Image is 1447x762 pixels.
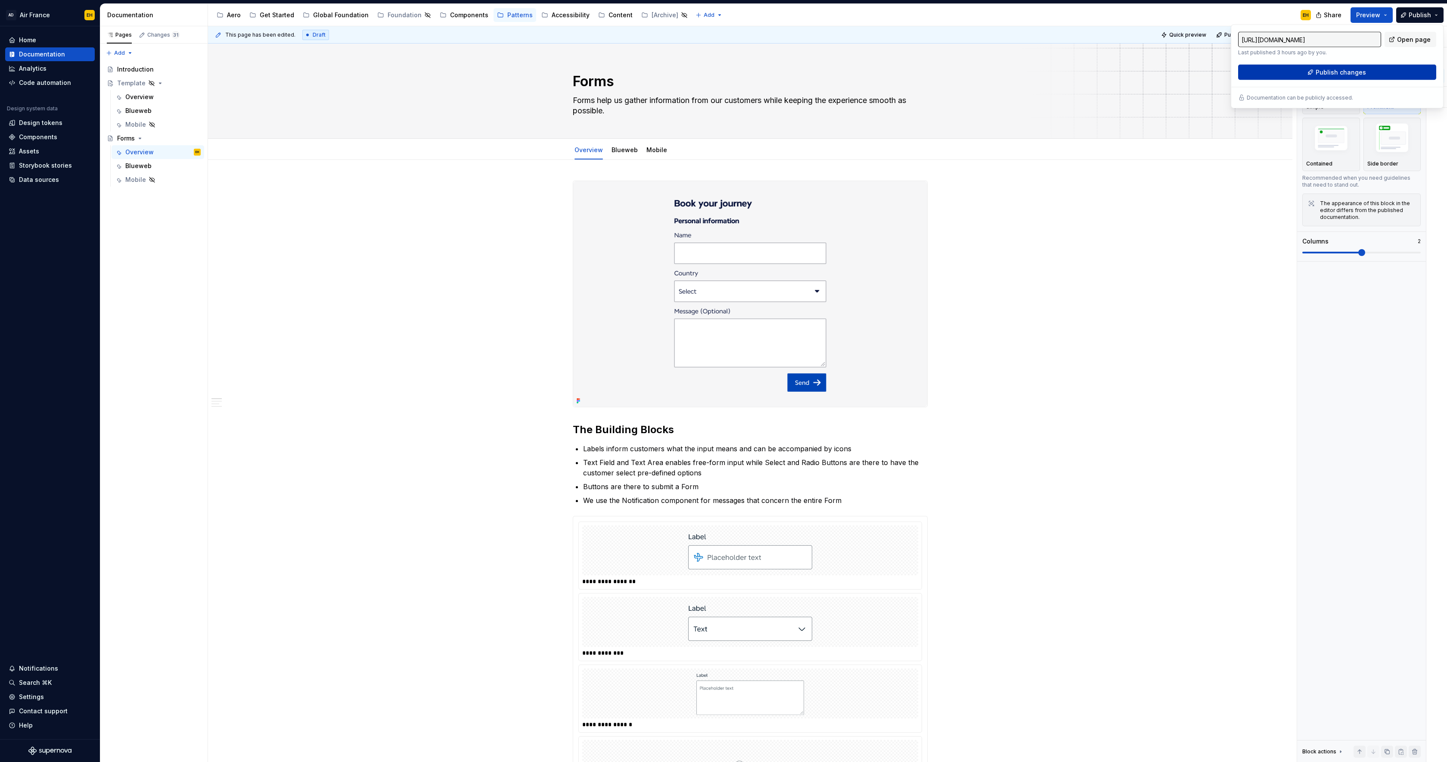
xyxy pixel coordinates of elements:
button: Add [693,9,725,21]
button: Search ⌘K [5,676,95,690]
a: Design tokens [5,116,95,130]
div: Overview [571,141,606,159]
p: Buttons are there to submit a Form [583,481,928,492]
button: Contact support [5,704,95,718]
div: AD [6,10,16,20]
p: Text Field and Text Area enables free-form input while Select and Radio Buttons are there to have... [583,457,928,478]
a: Introduction [103,62,204,76]
div: Storybook stories [19,161,72,170]
a: Open page [1385,32,1436,47]
a: Forms [103,131,204,145]
a: Get Started [246,8,298,22]
div: Components [450,11,488,19]
span: Add [114,50,125,56]
div: Documentation [107,11,204,19]
p: Labels inform customers what the input means and can be accompanied by icons [583,443,928,454]
div: Forms [117,134,135,143]
div: Introduction [117,65,154,74]
button: Notifications [5,662,95,675]
a: Code automation [5,76,95,90]
a: Storybook stories [5,159,95,172]
a: Analytics [5,62,95,75]
p: Documentation can be publicly accessed. [1247,94,1353,101]
div: Overview [125,148,154,156]
img: 8af6d17b-498a-4d5d-9c23-4ec58eb0454b.png [573,181,927,407]
button: placeholderSide border [1363,118,1421,171]
img: placeholder [1306,122,1356,156]
span: Preview [1356,11,1380,19]
span: Draft [313,31,326,38]
span: Publish changes [1316,68,1366,77]
span: Publish [1409,11,1431,19]
div: Content [609,11,633,19]
span: Publish changes [1224,31,1266,38]
div: Block actions [1302,746,1344,758]
a: Patterns [494,8,536,22]
div: Page tree [103,62,204,187]
a: Mobile [112,173,204,187]
a: [Archive] [638,8,691,22]
div: Global Foundation [313,11,369,19]
button: Share [1311,7,1347,23]
div: Home [19,36,36,44]
a: Content [595,8,636,22]
a: Mobile [112,118,204,131]
a: OverviewEH [112,145,204,159]
textarea: Forms [571,71,926,92]
div: Page tree [213,6,691,24]
span: 31 [172,31,180,38]
button: Quick preview [1158,29,1210,41]
span: This page has been edited. [225,31,295,38]
p: 2 [1418,238,1421,245]
div: Blueweb [608,141,641,159]
p: We use the Notification component for messages that concern the entire Form [583,495,928,506]
button: Publish changes [1238,65,1436,80]
button: ADAir FranceEH [2,6,98,24]
a: Blueweb [612,146,638,153]
span: Share [1324,11,1341,19]
div: Get Started [260,11,294,19]
div: Aero [227,11,241,19]
textarea: Forms help us gather information from our customers while keeping the experience smooth as possible. [571,94,926,118]
div: Settings [19,693,44,701]
div: Recommended when you need guidelines that need to stand out. [1302,175,1421,188]
span: Quick preview [1169,31,1206,38]
div: Columns [1302,237,1329,246]
a: Blueweb [112,159,204,173]
a: Data sources [5,173,95,187]
div: Template [117,79,146,87]
a: Assets [5,144,95,158]
div: Assets [19,147,39,156]
div: [Archive] [652,11,678,19]
a: Home [5,33,95,47]
svg: Supernova Logo [28,746,71,755]
a: Template [103,76,204,90]
div: Data sources [19,175,59,184]
div: Mobile [125,120,146,129]
div: Pages [107,31,132,38]
div: Overview [125,93,154,101]
a: Components [5,130,95,144]
p: Last published 3 hours ago by you. [1238,49,1381,56]
div: Mobile [643,141,671,159]
h2: The Building Blocks [573,423,928,437]
a: Accessibility [538,8,593,22]
a: Mobile [646,146,667,153]
div: Foundation [388,11,422,19]
button: Preview [1351,7,1393,23]
div: Search ⌘K [19,678,52,687]
div: Air France [20,11,50,19]
span: Open page [1397,35,1431,44]
a: Overview [112,90,204,104]
span: Add [704,12,714,19]
a: Foundation [374,8,435,22]
button: Publish [1396,7,1444,23]
button: Publish changes [1214,29,1270,41]
div: Help [19,721,33,730]
div: Code automation [19,78,71,87]
div: Design system data [7,105,58,112]
div: Blueweb [125,106,152,115]
div: Blueweb [125,162,152,170]
div: Analytics [19,64,47,73]
button: Help [5,718,95,732]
